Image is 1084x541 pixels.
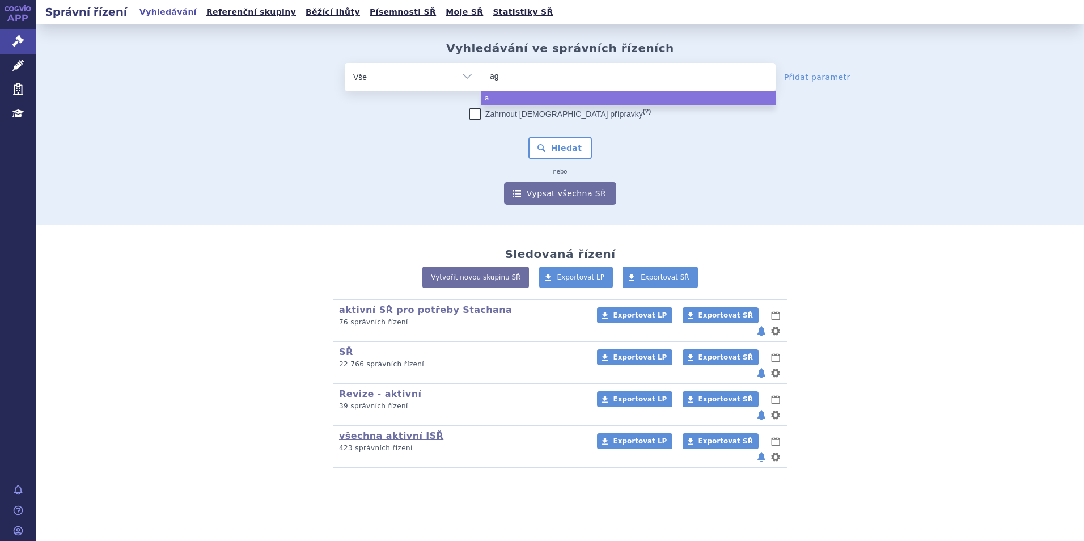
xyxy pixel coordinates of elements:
button: lhůty [770,434,781,448]
a: Exportovat LP [597,391,672,407]
a: Vytvořit novou skupinu SŘ [422,267,529,288]
h2: Správní řízení [36,4,136,20]
a: Písemnosti SŘ [366,5,439,20]
button: notifikace [756,324,767,338]
button: lhůty [770,308,781,322]
li: a [481,91,776,105]
span: Exportovat SŘ [698,353,753,361]
span: Exportovat LP [557,273,605,281]
button: nastavení [770,324,781,338]
a: Exportovat LP [597,433,672,449]
a: Exportovat SŘ [683,391,759,407]
a: všechna aktivní ISŘ [339,430,443,441]
p: 39 správních řízení [339,401,582,411]
p: 76 správních řízení [339,318,582,327]
label: Zahrnout [DEMOGRAPHIC_DATA] přípravky [469,108,651,120]
button: nastavení [770,366,781,380]
span: Exportovat LP [613,395,667,403]
i: nebo [548,168,573,175]
button: nastavení [770,450,781,464]
button: notifikace [756,366,767,380]
a: Vypsat všechna SŘ [504,182,616,205]
a: Statistiky SŘ [489,5,556,20]
button: nastavení [770,408,781,422]
button: Hledat [528,137,592,159]
a: Exportovat SŘ [623,267,698,288]
a: Exportovat SŘ [683,349,759,365]
a: SŘ [339,346,353,357]
a: Referenční skupiny [203,5,299,20]
a: Vyhledávání [136,5,200,20]
p: 423 správních řízení [339,443,582,453]
span: Exportovat SŘ [698,437,753,445]
a: Revize - aktivní [339,388,421,399]
h2: Vyhledávání ve správních řízeních [446,41,674,55]
a: Exportovat LP [539,267,613,288]
a: Exportovat LP [597,307,672,323]
span: Exportovat SŘ [641,273,689,281]
a: Běžící lhůty [302,5,363,20]
button: notifikace [756,408,767,422]
span: Exportovat LP [613,437,667,445]
a: Exportovat LP [597,349,672,365]
a: Přidat parametr [784,71,850,83]
a: Moje SŘ [442,5,486,20]
a: Exportovat SŘ [683,307,759,323]
span: Exportovat LP [613,353,667,361]
a: Exportovat SŘ [683,433,759,449]
button: lhůty [770,350,781,364]
p: 22 766 správních řízení [339,360,582,369]
span: Exportovat SŘ [698,395,753,403]
span: Exportovat LP [613,311,667,319]
button: lhůty [770,392,781,406]
button: notifikace [756,450,767,464]
span: Exportovat SŘ [698,311,753,319]
a: aktivní SŘ pro potřeby Stachana [339,305,512,315]
abbr: (?) [643,108,651,115]
h2: Sledovaná řízení [505,247,615,261]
